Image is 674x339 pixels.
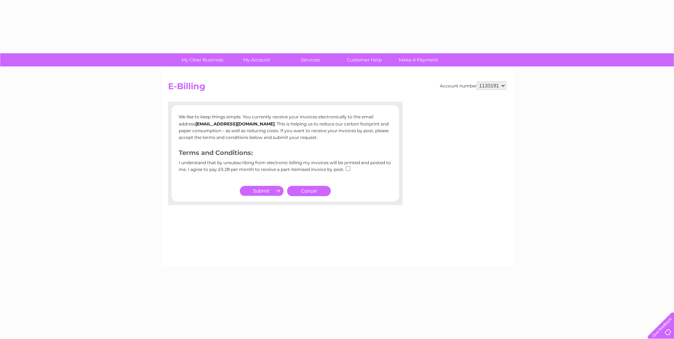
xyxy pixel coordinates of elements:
[179,160,392,177] div: I understand that by unsubscribing from electronic billing my invoices will be printed and posted...
[168,81,506,95] h2: E-Billing
[240,186,284,196] input: Submit
[389,53,448,66] a: Make A Payment
[227,53,286,66] a: My Account
[195,121,275,127] b: [EMAIL_ADDRESS][DOMAIN_NAME]
[281,53,340,66] a: Services
[173,53,232,66] a: My Clear Business
[287,186,331,196] a: Cancel
[179,148,392,160] h3: Terms and Conditions:
[335,53,394,66] a: Customer Help
[440,81,506,90] div: Account number
[179,113,392,141] p: We like to keep things simple. You currently receive your invoices electronically to the email ad...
